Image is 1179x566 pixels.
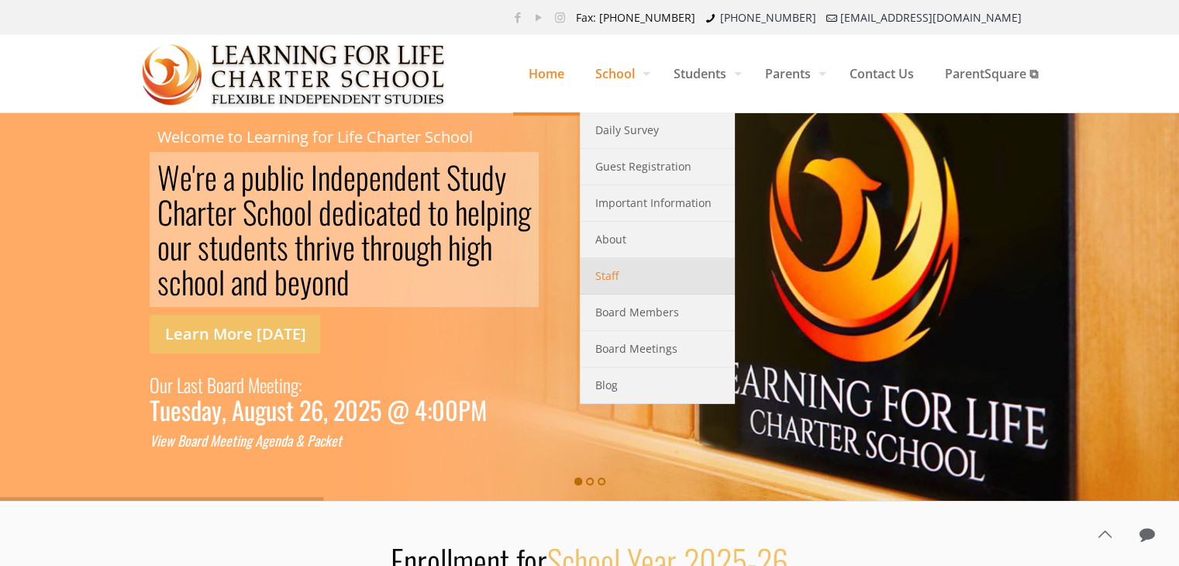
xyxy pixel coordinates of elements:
div: u [218,230,230,264]
i: mail [824,10,839,25]
div: e [171,400,181,419]
div: I [311,160,318,195]
a: Parents [750,35,834,112]
div: e [369,160,381,195]
div: d [330,160,343,195]
div: , [222,400,226,419]
div: u [254,160,267,195]
div: P [458,400,471,419]
div: a [231,264,243,299]
div: & [295,431,304,450]
div: e [180,160,192,195]
div: a [314,431,319,450]
div: i [499,195,505,230]
span: Students [658,50,750,97]
div: h [455,195,467,230]
div: s [198,230,209,264]
div: 2 [358,400,370,419]
div: r [195,160,205,195]
div: i [460,230,467,264]
a: [PHONE_NUMBER] [720,10,816,25]
div: p [356,160,369,195]
div: e [332,195,344,230]
div: u [244,400,255,419]
div: S [446,160,460,195]
div: a [184,369,191,400]
div: i [357,195,364,230]
div: r [196,431,201,450]
div: e [268,431,274,450]
rs-layer: Welcome to Learning for Life Charter School [157,129,473,146]
div: s [191,369,198,400]
div: W [157,160,180,195]
a: Blog [580,368,735,404]
div: e [267,369,274,400]
div: i [279,369,283,400]
div: n [240,431,246,450]
div: e [288,264,300,299]
div: 2 [299,400,311,419]
div: B [178,431,184,450]
div: a [224,369,231,400]
div: e [260,369,267,400]
div: t [198,369,203,400]
div: d [344,195,357,230]
div: 0 [345,400,358,419]
div: r [231,369,236,400]
div: r [197,195,206,230]
div: t [268,230,277,264]
div: e [467,195,480,230]
div: : [427,400,432,419]
span: Important Information [595,193,712,213]
div: s [157,264,169,299]
div: n [318,160,330,195]
div: n [419,160,432,195]
div: r [182,230,191,264]
div: P [307,431,314,450]
div: M [471,400,487,419]
div: n [274,431,281,450]
div: c [319,431,325,450]
div: d [319,195,332,230]
div: e [205,160,217,195]
div: h [480,230,492,264]
a: ParentSquare ⧉ [929,35,1053,112]
div: v [331,230,343,264]
div: e [243,230,256,264]
div: t [432,160,440,195]
div: o [294,195,306,230]
div: t [361,230,370,264]
div: o [194,264,206,299]
div: d [409,195,422,230]
div: g [518,195,531,230]
div: d [255,264,268,299]
div: l [306,195,312,230]
div: M [210,431,219,450]
a: View Board Meeting Agenda & Packet [150,431,342,450]
div: T [150,400,160,419]
div: g [416,230,429,264]
a: YouTube icon [531,9,547,25]
div: h [303,230,315,264]
div: t [388,195,396,230]
a: Board Members [580,295,735,331]
div: p [241,160,254,195]
div: a [287,431,292,450]
div: t [337,431,342,450]
a: Contact Us [834,35,929,112]
div: d [481,160,495,195]
div: o [157,230,170,264]
div: n [256,230,268,264]
div: n [283,369,291,400]
div: h [448,230,460,264]
div: l [280,160,286,195]
div: o [436,195,449,230]
div: u [170,230,182,264]
div: o [281,195,294,230]
span: Guest Registration [595,157,691,177]
div: h [181,264,194,299]
div: t [286,400,294,419]
div: : [298,369,302,400]
div: t [206,195,215,230]
div: s [277,400,286,419]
